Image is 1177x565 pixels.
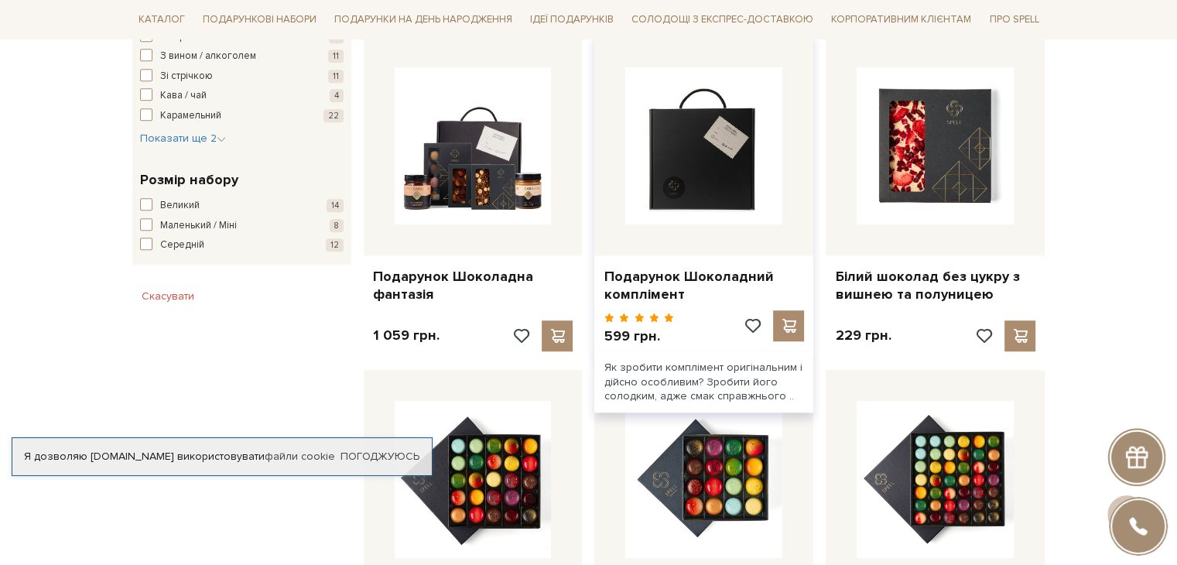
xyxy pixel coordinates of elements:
span: Великий [160,198,200,214]
span: Середній [160,238,204,253]
span: 4 [330,89,344,102]
span: Подарункові набори [197,8,323,32]
a: Корпоративним клієнтам [825,6,977,33]
span: 14 [327,199,344,212]
span: 2 [329,30,344,43]
a: Білий шоколад без цукру з вишнею та полуницею [835,268,1035,304]
span: Карамельний [160,108,221,124]
div: Я дозволяю [DOMAIN_NAME] використовувати [12,450,432,464]
span: Каталог [132,8,191,32]
button: Маленький / Міні 8 [140,218,344,234]
p: 229 грн. [835,327,891,344]
button: Середній 12 [140,238,344,253]
a: Погоджуюсь [340,450,419,464]
button: З вином / алкоголем 11 [140,49,344,64]
p: 1 059 грн. [373,327,440,344]
span: Про Spell [983,8,1045,32]
span: 11 [328,70,344,83]
a: Подарунок Шоколадний комплімент [604,268,804,304]
button: Кава / чай 4 [140,88,344,104]
a: Солодощі з експрес-доставкою [625,6,819,33]
img: Подарунок Шоколадний комплімент [625,67,782,224]
p: 599 грн. [604,327,674,345]
button: Показати ще 2 [140,131,226,146]
span: Подарунки на День народження [328,8,518,32]
span: Маленький / Міні [160,218,237,234]
a: Подарунок Шоколадна фантазія [373,268,573,304]
span: З вином / алкоголем [160,49,256,64]
span: 8 [330,219,344,232]
span: Показати ще 2 [140,132,226,145]
button: Зі стрічкою 11 [140,69,344,84]
span: Розмір набору [140,169,238,190]
span: Зі стрічкою [160,69,213,84]
span: 12 [326,238,344,252]
span: 22 [323,109,344,122]
span: Кава / чай [160,88,207,104]
div: Як зробити комплімент оригінальним і дійсно особливим? Зробити його солодким, адже смак справжньо... [594,351,813,413]
span: Ідеї подарунків [524,8,620,32]
a: файли cookie [265,450,335,463]
button: Скасувати [132,284,204,309]
button: Карамельний 22 [140,108,344,124]
button: Великий 14 [140,198,344,214]
span: 11 [328,50,344,63]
